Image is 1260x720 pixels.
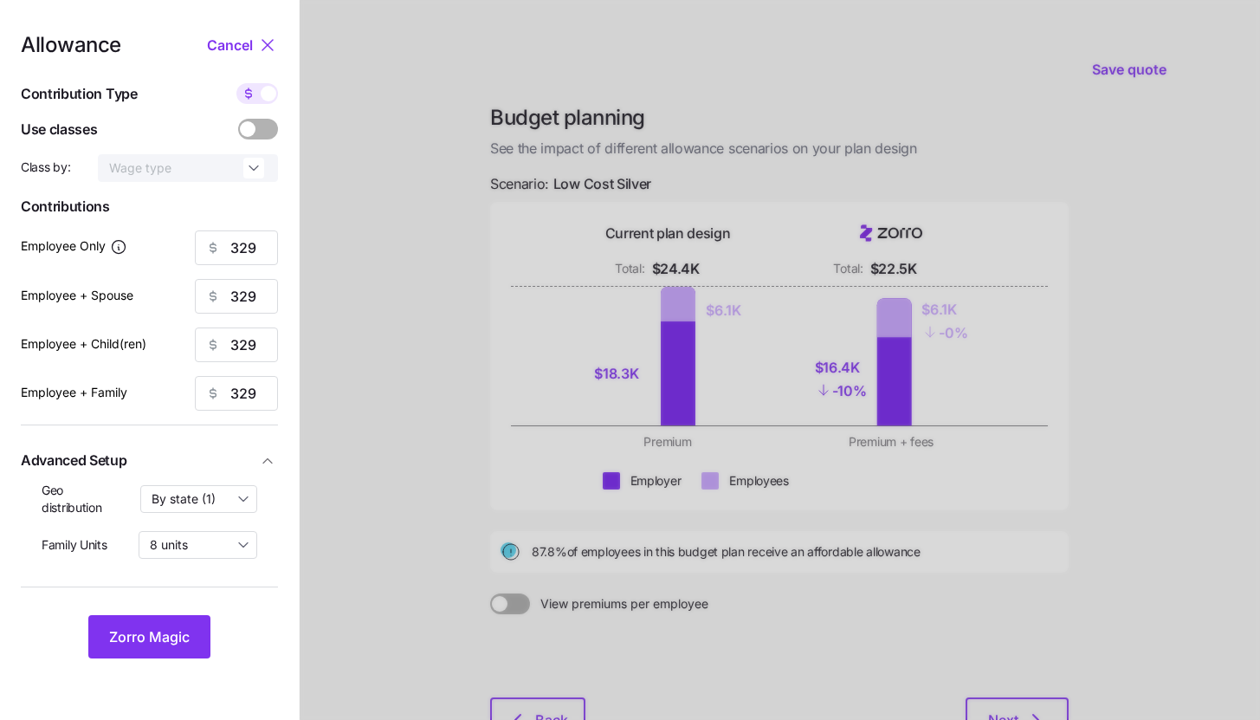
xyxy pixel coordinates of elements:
span: Advanced Setup [21,450,127,471]
span: Allowance [21,35,121,55]
span: Geo distribution [42,482,126,517]
span: Contribution Type [21,83,138,105]
button: Cancel [207,35,257,55]
label: Employee + Child(ren) [21,334,146,354]
span: Cancel [207,35,253,55]
span: Family Units [42,536,107,554]
button: Advanced Setup [21,439,278,482]
div: Advanced Setup [21,482,278,573]
span: Use classes [21,119,97,140]
button: Zorro Magic [88,615,210,658]
span: Zorro Magic [109,626,190,647]
span: Class by: [21,159,70,176]
label: Employee + Spouse [21,286,133,305]
span: Contributions [21,196,278,217]
label: Employee Only [21,237,127,256]
label: Employee + Family [21,383,127,402]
